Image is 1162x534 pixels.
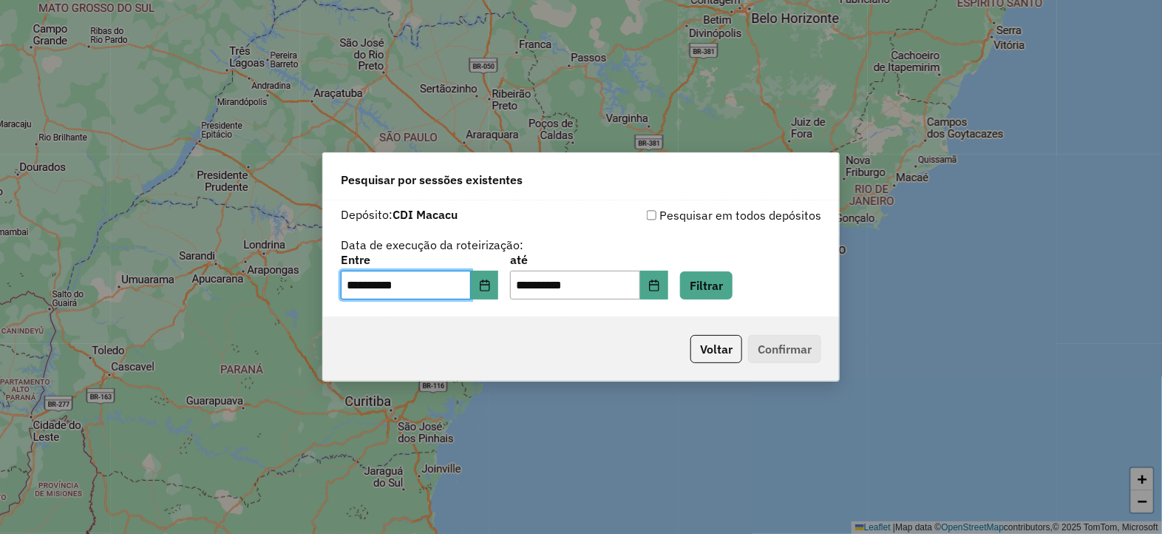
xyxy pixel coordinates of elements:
label: até [510,251,667,268]
button: Choose Date [640,271,668,300]
span: Pesquisar por sessões existentes [341,171,523,189]
button: Filtrar [680,271,733,300]
div: Pesquisar em todos depósitos [581,206,821,224]
label: Entre [341,251,498,268]
strong: CDI Macacu [393,207,458,222]
label: Data de execução da roteirização: [341,236,523,254]
button: Choose Date [471,271,499,300]
label: Depósito: [341,206,458,223]
button: Voltar [690,335,742,363]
